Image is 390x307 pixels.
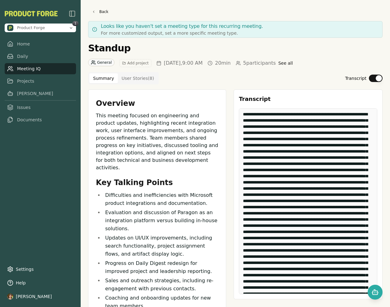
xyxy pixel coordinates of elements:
[5,88,76,99] a: [PERSON_NAME]
[88,59,114,67] button: General
[7,293,13,300] img: profile
[103,234,218,258] li: Updates on UI/UX improvements, including search functionality, project assignment flows, and arti...
[101,30,263,36] p: For more customized output, set a more specific meeting type.
[239,95,377,103] h3: Transcript
[103,191,218,207] li: Difficulties and inefficiencies with Microsoft product integrations and documentation.
[345,75,366,81] label: Transcript
[5,277,76,288] button: Help
[5,63,76,74] a: Meeting IQ
[72,21,78,26] span: 1
[5,291,76,302] button: [PERSON_NAME]
[96,112,218,171] p: This meeting focused on engineering and product updates, highlighting recent integration work, us...
[164,59,203,67] span: [DATE] , 9:00 AM
[5,114,76,125] a: Documents
[215,59,231,67] span: 20min
[5,76,76,87] a: Projects
[5,102,76,113] a: Issues
[103,209,218,233] li: Evaluation and discussion of Paragon as an integration platform versus building in-house solutions.
[17,25,45,31] span: Product Forge
[5,38,76,50] a: Home
[243,59,276,67] span: 5 participants
[5,11,58,16] button: PF-Logo
[5,11,58,16] img: Product Forge
[88,43,131,54] h1: Standup
[103,277,218,293] li: Sales and outreach strategies, including re-engagement with previous contacts.
[103,259,218,275] li: Progress on Daily Digest redesign for improved project and leadership reporting.
[118,73,158,83] button: User Stories ( 8 )
[96,178,218,188] h2: Key Talking Points
[88,7,112,16] a: Back
[5,24,76,32] button: Open organization switcher
[7,25,13,31] img: Product Forge
[119,59,151,67] button: Add project
[101,23,263,30] p: Looks like you haven't set a meeting type for this recurring meeting.
[368,285,383,300] button: Open chat
[88,59,114,66] div: General
[5,51,76,62] a: Daily
[278,60,293,66] button: See all
[96,98,218,108] h2: Overview
[127,61,149,66] span: Add project
[5,264,76,275] a: Settings
[89,73,118,83] button: Summary
[69,10,76,17] img: sidebar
